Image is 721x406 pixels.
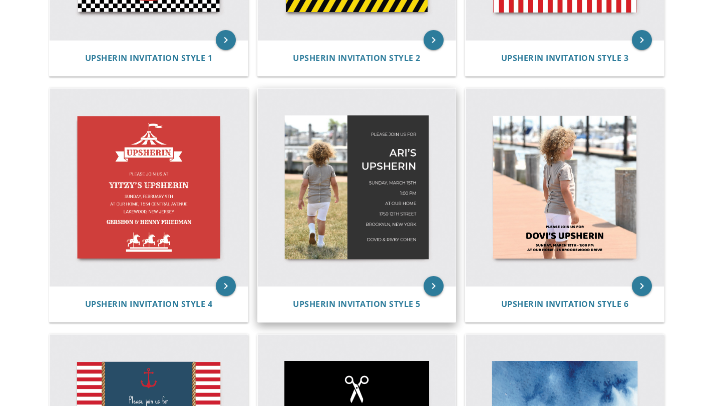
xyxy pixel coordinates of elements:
a: Upsherin Invitation Style 1 [85,53,213,63]
a: keyboard_arrow_right [216,276,236,296]
span: Upsherin Invitation Style 4 [85,298,213,309]
a: keyboard_arrow_right [424,276,444,296]
a: Upsherin Invitation Style 5 [293,299,421,309]
a: keyboard_arrow_right [216,30,236,50]
a: keyboard_arrow_right [632,276,652,296]
img: Upsherin Invitation Style 4 [50,88,248,286]
a: Upsherin Invitation Style 2 [293,53,421,63]
span: Upsherin Invitation Style 1 [85,52,213,63]
a: keyboard_arrow_right [632,30,652,50]
a: Upsherin Invitation Style 4 [85,299,213,309]
a: Upsherin Invitation Style 3 [501,53,629,63]
span: Upsherin Invitation Style 6 [501,298,629,309]
a: keyboard_arrow_right [424,30,444,50]
img: Upsherin Invitation Style 6 [466,88,664,286]
span: Upsherin Invitation Style 5 [293,298,421,309]
span: Upsherin Invitation Style 3 [501,52,629,63]
span: Upsherin Invitation Style 2 [293,52,421,63]
img: Upsherin Invitation Style 5 [258,88,456,286]
a: Upsherin Invitation Style 6 [501,299,629,309]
